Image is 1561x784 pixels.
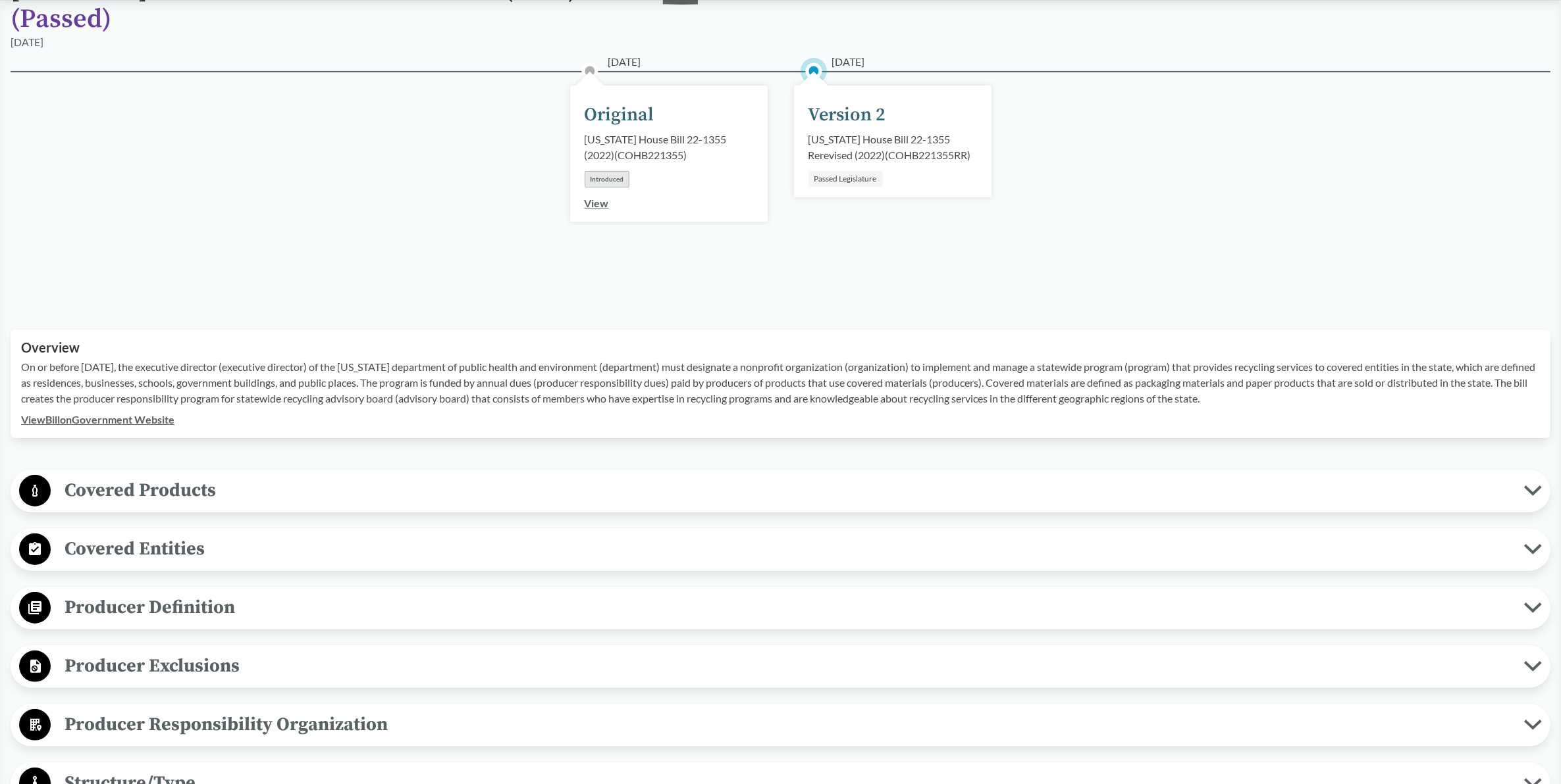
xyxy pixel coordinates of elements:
[585,101,654,129] div: Original
[21,413,174,426] a: ViewBillonGovernment Website
[832,54,865,70] span: [DATE]
[21,340,1540,355] h2: Overview
[51,710,1524,739] span: Producer Responsibility Organization
[51,534,1524,564] span: Covered Entities
[15,474,1546,508] button: Covered Products
[51,651,1524,681] span: Producer Exclusions
[608,54,641,70] span: [DATE]
[808,132,977,163] div: [US_STATE] House Bill 22-1355 Rerevised (2022) ( COHB221355RR )
[51,476,1524,505] span: Covered Products
[585,171,629,187] div: Introduced
[51,593,1524,622] span: Producer Definition
[585,197,609,209] a: View
[15,650,1546,683] button: Producer Exclusions
[808,171,883,187] div: Passed Legislature
[21,359,1540,406] p: On or before [DATE], the executive director (executive director) of the [US_STATE] department of ...
[15,708,1546,742] button: Producer Responsibility Organization
[808,101,886,129] div: Version 2
[15,591,1546,625] button: Producer Definition
[11,34,43,50] div: [DATE]
[15,533,1546,566] button: Covered Entities
[585,132,753,163] div: [US_STATE] House Bill 22-1355 (2022) ( COHB221355 )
